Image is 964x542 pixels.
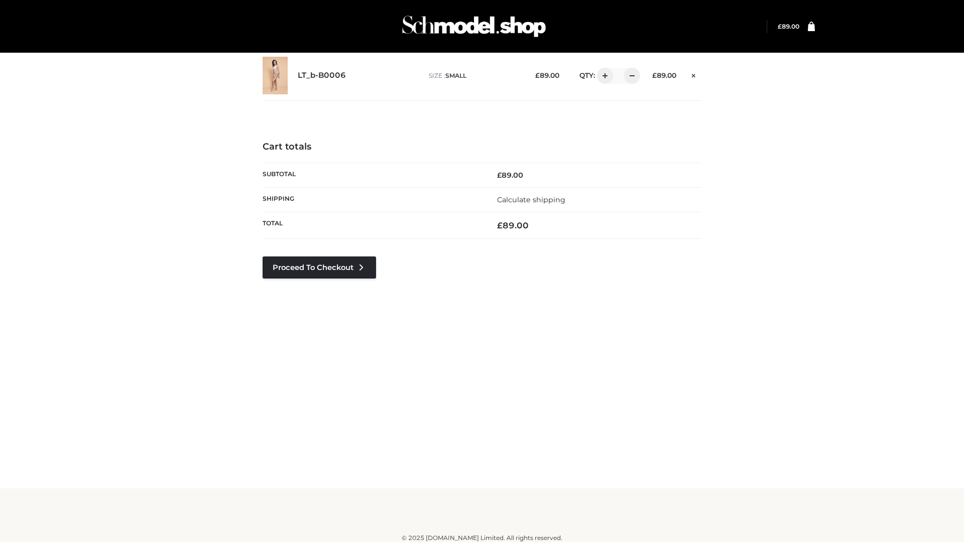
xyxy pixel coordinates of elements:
span: £ [497,220,503,230]
p: size : [429,71,520,80]
bdi: 89.00 [497,220,529,230]
span: £ [535,71,540,79]
h4: Cart totals [263,142,701,153]
th: Shipping [263,187,482,212]
th: Total [263,212,482,239]
span: £ [652,71,657,79]
bdi: 89.00 [778,23,799,30]
div: QTY: [569,68,637,84]
img: Schmodel Admin 964 [399,7,549,46]
th: Subtotal [263,163,482,187]
span: £ [778,23,782,30]
span: £ [497,171,502,180]
bdi: 89.00 [535,71,559,79]
a: £89.00 [778,23,799,30]
a: Proceed to Checkout [263,256,376,279]
bdi: 89.00 [652,71,676,79]
a: LT_b-B0006 [298,71,346,80]
bdi: 89.00 [497,171,523,180]
span: SMALL [445,72,466,79]
a: Calculate shipping [497,195,565,204]
a: Remove this item [686,68,701,81]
